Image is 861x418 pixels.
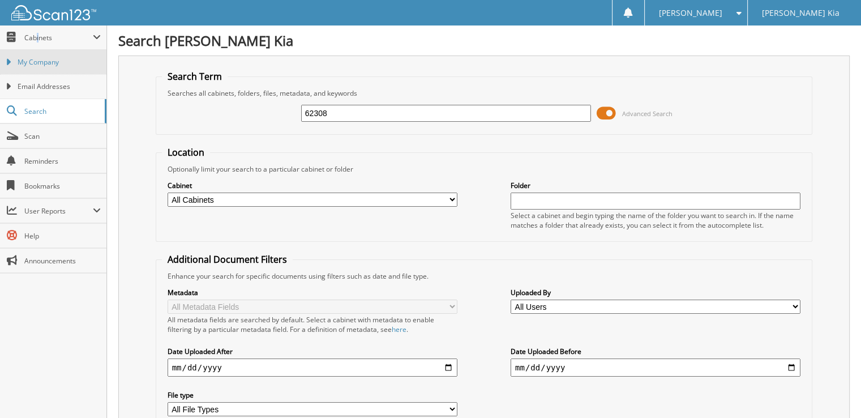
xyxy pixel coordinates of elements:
div: Select a cabinet and begin typing the name of the folder you want to search in. If the name match... [511,211,800,230]
span: Bookmarks [24,181,101,191]
label: Metadata [168,288,457,297]
span: Cabinets [24,33,93,42]
span: Help [24,231,101,241]
div: Searches all cabinets, folders, files, metadata, and keywords [162,88,807,98]
a: here [392,325,406,334]
input: end [511,359,800,377]
label: Date Uploaded After [168,347,457,356]
img: scan123-logo-white.svg [11,5,96,20]
h1: Search [PERSON_NAME] Kia [118,31,850,50]
legend: Search Term [162,70,228,83]
span: Email Addresses [18,82,101,92]
span: User Reports [24,206,93,216]
label: Folder [511,181,800,190]
legend: Location [162,146,210,159]
input: start [168,359,457,377]
legend: Additional Document Filters [162,253,293,266]
span: Reminders [24,156,101,166]
span: Advanced Search [622,109,672,118]
iframe: Chat Widget [804,364,861,418]
span: Scan [24,131,101,141]
span: [PERSON_NAME] [659,10,722,16]
span: Announcements [24,256,101,266]
label: Date Uploaded Before [511,347,800,356]
span: Search [24,106,99,116]
div: All metadata fields are searched by default. Select a cabinet with metadata to enable filtering b... [168,315,457,334]
span: [PERSON_NAME] Kia [762,10,839,16]
label: Uploaded By [511,288,800,297]
div: Enhance your search for specific documents using filters such as date and file type. [162,271,807,281]
span: My Company [18,57,101,67]
div: Optionally limit your search to a particular cabinet or folder [162,164,807,174]
label: Cabinet [168,181,457,190]
label: File type [168,390,457,400]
